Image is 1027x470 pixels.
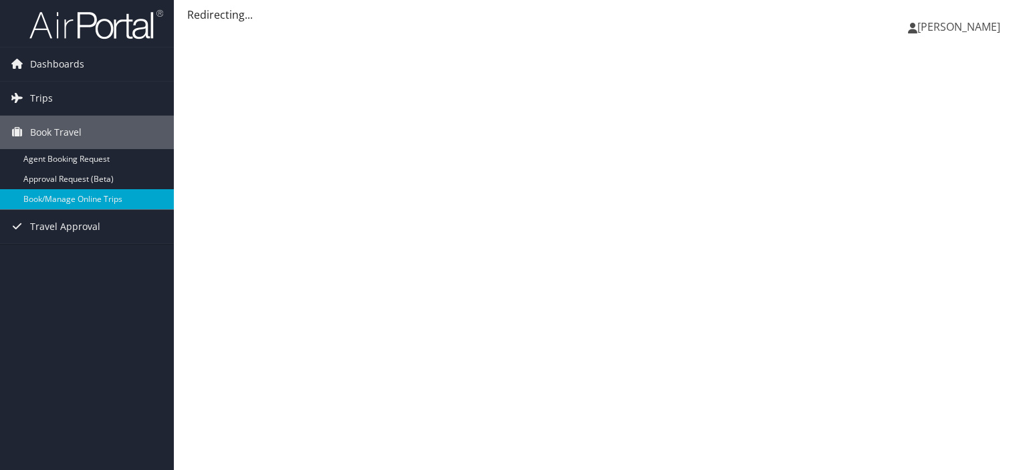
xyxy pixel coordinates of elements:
[30,82,53,115] span: Trips
[30,210,100,243] span: Travel Approval
[30,47,84,81] span: Dashboards
[917,19,1000,34] span: [PERSON_NAME]
[908,7,1014,47] a: [PERSON_NAME]
[30,116,82,149] span: Book Travel
[187,7,1014,23] div: Redirecting...
[29,9,163,40] img: airportal-logo.png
